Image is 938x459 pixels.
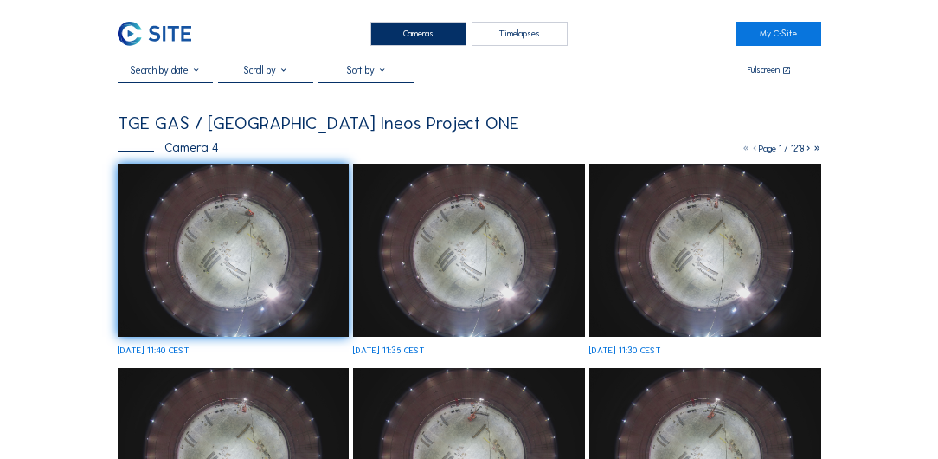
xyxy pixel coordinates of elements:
div: Cameras [370,22,466,47]
div: Fullscreen [748,66,780,75]
img: image_52537667 [589,164,820,337]
div: [DATE] 11:30 CEST [589,346,661,355]
a: C-SITE Logo [118,22,202,47]
div: Camera 4 [118,141,219,153]
img: C-SITE Logo [118,22,191,47]
img: image_52537742 [353,164,584,337]
div: Timelapses [472,22,568,47]
div: TGE GAS / [GEOGRAPHIC_DATA] Ineos Project ONE [118,114,519,133]
img: image_52537885 [118,164,349,337]
a: My C-Site [736,22,821,47]
input: Search by date 󰅀 [118,64,214,76]
div: [DATE] 11:35 CEST [353,346,425,355]
div: [DATE] 11:40 CEST [118,346,190,355]
span: Page 1 / 1218 [759,143,804,154]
